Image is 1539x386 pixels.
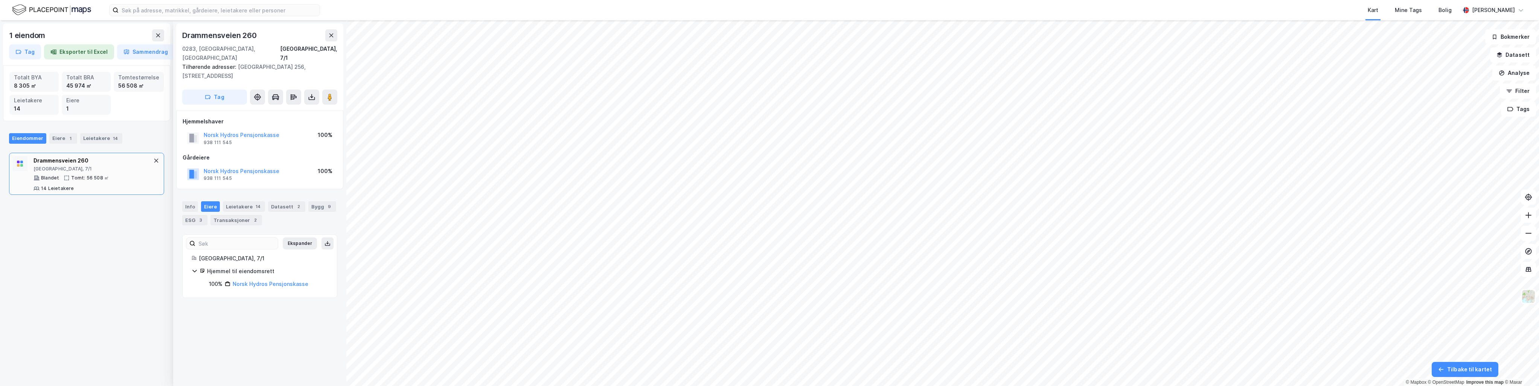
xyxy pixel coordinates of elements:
div: Blandet [41,175,59,181]
div: Totalt BYA [14,73,54,82]
div: 938 111 545 [204,175,232,181]
div: Gårdeiere [183,153,337,162]
div: Drammensveien 260 [182,29,258,41]
div: Eiendommer [9,133,46,144]
div: [PERSON_NAME] [1472,6,1515,15]
button: Bokmerker [1485,29,1536,44]
div: 100% [209,280,222,289]
span: Tilhørende adresser: [182,64,238,70]
div: 0283, [GEOGRAPHIC_DATA], [GEOGRAPHIC_DATA] [182,44,280,62]
div: [GEOGRAPHIC_DATA] 256, [STREET_ADDRESS] [182,62,331,81]
div: 56 508 ㎡ [118,82,159,90]
div: 938 111 545 [204,140,232,146]
div: [GEOGRAPHIC_DATA], 7/1 [34,166,152,172]
iframe: Chat Widget [1501,350,1539,386]
div: 100% [318,131,332,140]
div: 45 974 ㎡ [66,82,107,90]
div: Transaksjoner [210,215,262,225]
div: [GEOGRAPHIC_DATA], 7/1 [280,44,337,62]
button: Tag [9,44,41,59]
div: Mine Tags [1395,6,1422,15]
div: Leietakere [14,96,54,105]
div: 14 [111,135,119,142]
div: Tomtestørrelse [118,73,159,82]
div: Kart [1368,6,1378,15]
div: 3 [197,216,204,224]
div: 9 [326,203,333,210]
a: Mapbox [1406,380,1426,385]
button: Tag [182,90,247,105]
div: 14 [14,105,54,113]
div: Info [182,201,198,212]
div: Bygg [308,201,336,212]
div: 1 eiendom [9,29,47,41]
div: Totalt BRA [66,73,107,82]
img: Z [1521,289,1536,304]
a: Norsk Hydros Pensjonskasse [233,281,308,287]
div: Drammensveien 260 [34,156,152,165]
div: 8 305 ㎡ [14,82,54,90]
div: Leietakere [80,133,122,144]
button: Sammendrag [117,44,174,59]
div: Datasett [268,201,305,212]
input: Søk på adresse, matrikkel, gårdeiere, leietakere eller personer [119,5,320,16]
a: Improve this map [1466,380,1504,385]
img: logo.f888ab2527a4732fd821a326f86c7f29.svg [12,3,91,17]
div: Tomt: 56 508 ㎡ [71,175,109,181]
button: Analyse [1492,65,1536,81]
button: Eksporter til Excel [44,44,114,59]
div: 14 [254,203,262,210]
div: [GEOGRAPHIC_DATA], 7/1 [199,254,328,263]
div: Eiere [49,133,77,144]
div: Leietakere [223,201,265,212]
div: 100% [318,167,332,176]
div: 2 [251,216,259,224]
div: ESG [182,215,207,225]
button: Filter [1500,84,1536,99]
div: 2 [295,203,302,210]
button: Tilbake til kartet [1432,362,1498,377]
button: Tags [1501,102,1536,117]
input: Søk [195,238,278,249]
a: OpenStreetMap [1428,380,1464,385]
button: Ekspander [283,237,317,249]
button: Datasett [1490,47,1536,62]
div: Eiere [201,201,220,212]
div: 1 [67,135,74,142]
div: Eiere [66,96,107,105]
div: Bolig [1438,6,1452,15]
div: Hjemmel til eiendomsrett [207,267,328,276]
div: Hjemmelshaver [183,117,337,126]
div: 14 Leietakere [41,185,74,191]
div: 1 [66,105,107,113]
